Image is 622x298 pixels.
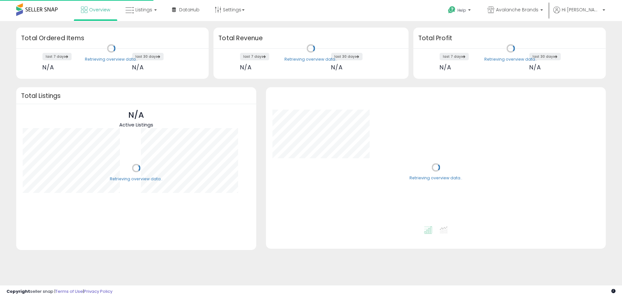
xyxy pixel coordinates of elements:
span: Hi [PERSON_NAME] [562,6,601,13]
span: Help [457,7,466,13]
div: Retrieving overview data.. [110,176,163,182]
a: Privacy Policy [84,288,112,294]
a: Help [443,1,477,21]
div: Retrieving overview data.. [284,56,337,62]
div: Retrieving overview data.. [85,56,138,62]
a: Hi [PERSON_NAME] [553,6,605,21]
a: Terms of Use [55,288,83,294]
div: Retrieving overview data.. [409,175,462,181]
i: Get Help [448,6,456,14]
div: seller snap | | [6,289,112,295]
div: Retrieving overview data.. [484,56,537,62]
span: Avalanche Brands [496,6,538,13]
span: DataHub [179,6,200,13]
strong: Copyright [6,288,30,294]
span: Listings [135,6,152,13]
span: Overview [89,6,110,13]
